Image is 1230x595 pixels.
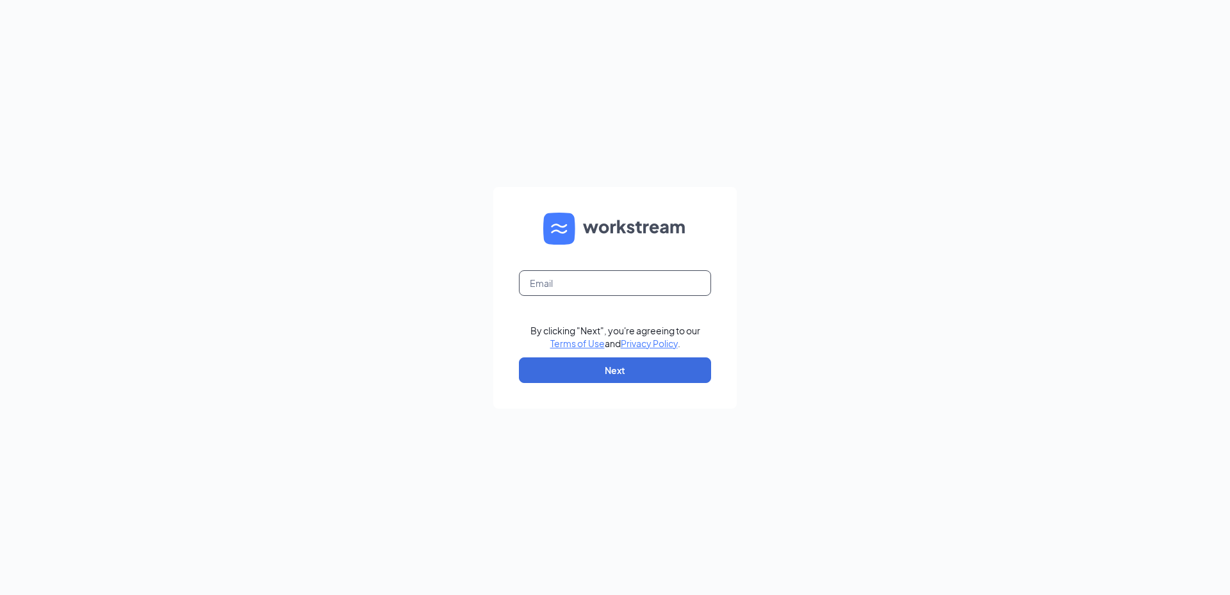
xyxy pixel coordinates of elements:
div: By clicking "Next", you're agreeing to our and . [530,324,700,350]
button: Next [519,357,711,383]
a: Terms of Use [550,338,605,349]
input: Email [519,270,711,296]
a: Privacy Policy [621,338,678,349]
img: WS logo and Workstream text [543,213,687,245]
